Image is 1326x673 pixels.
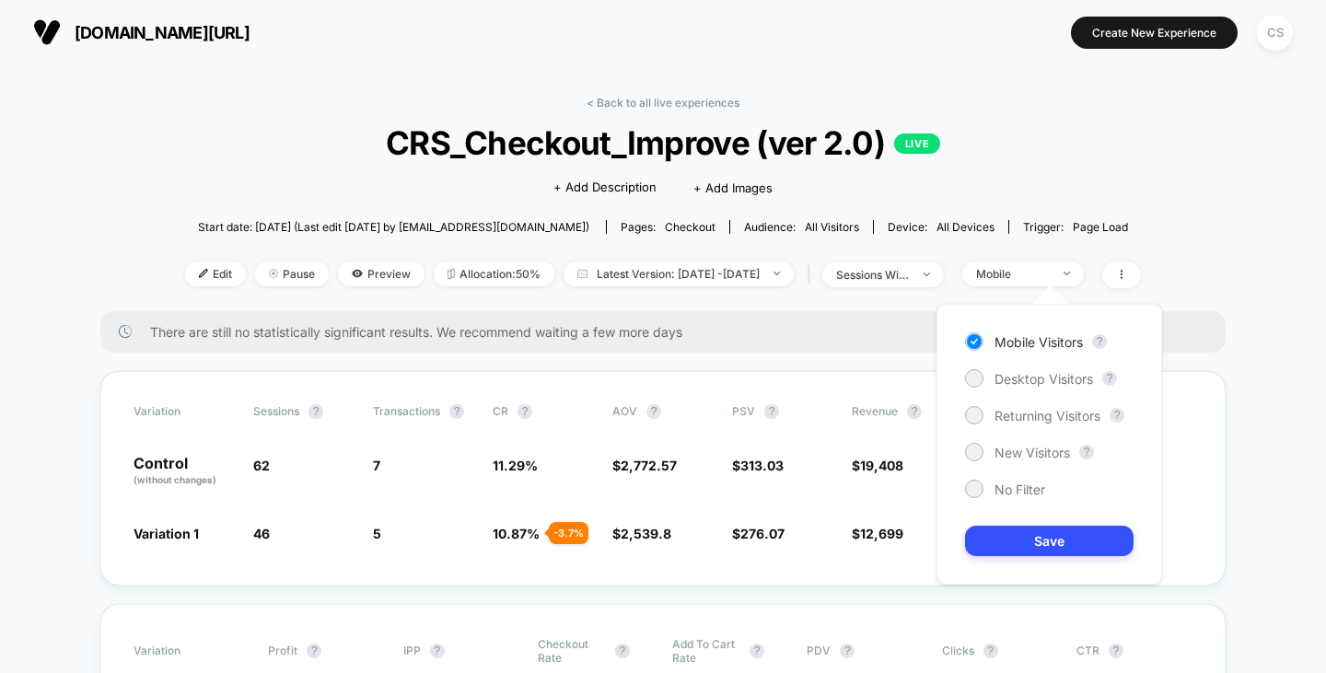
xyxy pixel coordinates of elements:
button: CS [1251,14,1298,52]
button: ? [646,404,661,419]
button: Save [965,526,1134,556]
button: ? [449,404,464,419]
span: Variation [134,637,235,665]
span: Sessions [253,404,299,418]
span: All Visitors [805,220,859,234]
span: all devices [936,220,994,234]
img: end [269,269,278,278]
span: 5 [373,526,381,541]
span: [DOMAIN_NAME][URL] [75,23,250,42]
span: Transactions [373,404,440,418]
span: Allocation: 50% [434,261,554,286]
div: CS [1257,15,1293,51]
button: ? [840,644,855,658]
button: ? [907,404,922,419]
button: ? [430,644,445,658]
span: CRS_Checkout_Improve (ver 2.0) [233,123,1093,162]
span: Revenue [852,404,898,418]
span: Clicks [942,644,974,657]
span: Edit [185,261,246,286]
img: edit [199,269,208,278]
span: 19,408 [860,458,903,473]
button: ? [983,644,998,658]
span: Page Load [1073,220,1128,234]
div: Pages: [621,220,715,234]
img: end [1064,272,1070,275]
span: PSV [732,404,755,418]
span: 62 [253,458,270,473]
div: Trigger: [1023,220,1128,234]
div: Mobile [976,267,1050,281]
button: ? [1109,644,1123,658]
span: $ [612,458,677,473]
span: Variation [134,404,235,419]
span: Returning Visitors [994,408,1100,424]
span: (without changes) [134,474,216,485]
span: 10.87 % [493,526,540,541]
button: ? [308,404,323,419]
span: 7 [373,458,380,473]
span: IPP [403,644,421,657]
img: end [773,272,780,275]
span: $ [732,526,785,541]
img: rebalance [448,269,455,279]
button: ? [1092,334,1107,349]
div: Audience: [744,220,859,234]
button: ? [615,644,630,658]
span: CTR [1076,644,1099,657]
button: ? [764,404,779,419]
button: ? [1110,408,1124,423]
span: Preview [338,261,425,286]
span: Add To Cart Rate [672,637,740,665]
span: Latest Version: [DATE] - [DATE] [564,261,794,286]
p: LIVE [894,133,940,154]
span: + Add Images [693,180,773,195]
div: - 3.7 % [549,522,588,544]
span: 2,772.57 [621,458,677,473]
span: $ [732,458,784,473]
span: AOV [612,404,637,418]
span: Device: [873,220,1008,234]
button: ? [1079,445,1094,459]
span: Pause [255,261,329,286]
span: There are still no statistically significant results. We recommend waiting a few more days [150,324,1189,340]
span: Variation 1 [134,526,199,541]
span: Mobile Visitors [994,334,1083,350]
button: ? [518,404,532,419]
img: calendar [577,269,587,278]
img: end [924,273,930,276]
img: Visually logo [33,18,61,46]
span: Profit [268,644,297,657]
button: ? [750,644,764,658]
button: [DOMAIN_NAME][URL] [28,17,255,47]
div: sessions with impression [836,268,910,282]
span: $ [612,526,671,541]
span: $ [852,526,903,541]
span: $ [852,458,903,473]
span: CR [493,404,508,418]
span: 2,539.8 [621,526,671,541]
span: PDV [807,644,831,657]
span: checkout [665,220,715,234]
span: Desktop Visitors [994,371,1093,387]
span: Checkout Rate [538,637,606,665]
span: 11.29 % [493,458,538,473]
button: ? [1102,371,1117,386]
p: Control [134,456,235,487]
span: No Filter [994,482,1045,497]
span: 46 [253,526,270,541]
a: < Back to all live experiences [587,96,739,110]
span: 276.07 [740,526,785,541]
button: Create New Experience [1071,17,1238,49]
span: Start date: [DATE] (Last edit [DATE] by [EMAIL_ADDRESS][DOMAIN_NAME]) [198,220,589,234]
span: | [803,261,822,288]
span: + Add Description [553,179,657,197]
span: New Visitors [994,445,1070,460]
button: ? [307,644,321,658]
span: 12,699 [860,526,903,541]
span: 313.03 [740,458,784,473]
